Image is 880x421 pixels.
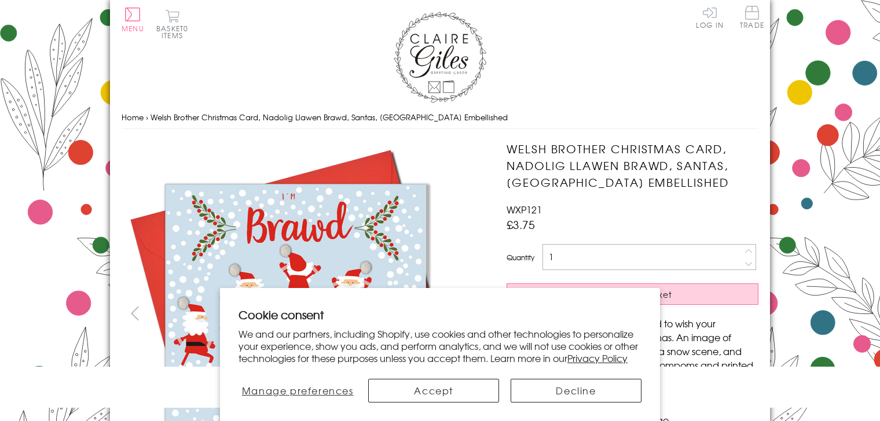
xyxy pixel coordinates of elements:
[368,379,499,402] button: Accept
[511,379,641,402] button: Decline
[122,106,758,130] nav: breadcrumbs
[696,6,724,28] a: Log In
[507,216,535,232] span: £3.75
[146,112,148,123] span: ›
[151,112,508,123] span: Welsh Brother Christmas Card, Nadolig Llawen Brawd, Santas, [GEOGRAPHIC_DATA] Embellished
[122,8,144,32] button: Menu
[242,383,354,397] span: Manage preferences
[740,6,764,28] span: Trade
[239,306,641,323] h2: Cookie consent
[394,12,486,103] img: Claire Giles Greetings Cards
[507,252,534,263] label: Quantity
[122,300,148,326] button: prev
[567,351,628,365] a: Privacy Policy
[239,328,641,364] p: We and our partners, including Shopify, use cookies and other technologies to personalize your ex...
[507,283,758,305] button: Add to Basket
[122,112,144,123] a: Home
[122,23,144,34] span: Menu
[156,9,188,39] button: Basket0 items
[507,202,542,216] span: WXP121
[740,6,764,31] a: Trade
[483,141,831,418] img: Welsh Brother Christmas Card, Nadolig Llawen Brawd, Santas, Pompom Embellished
[239,379,357,402] button: Manage preferences
[507,141,758,190] h1: Welsh Brother Christmas Card, Nadolig Llawen Brawd, Santas, [GEOGRAPHIC_DATA] Embellished
[162,23,188,40] span: 0 items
